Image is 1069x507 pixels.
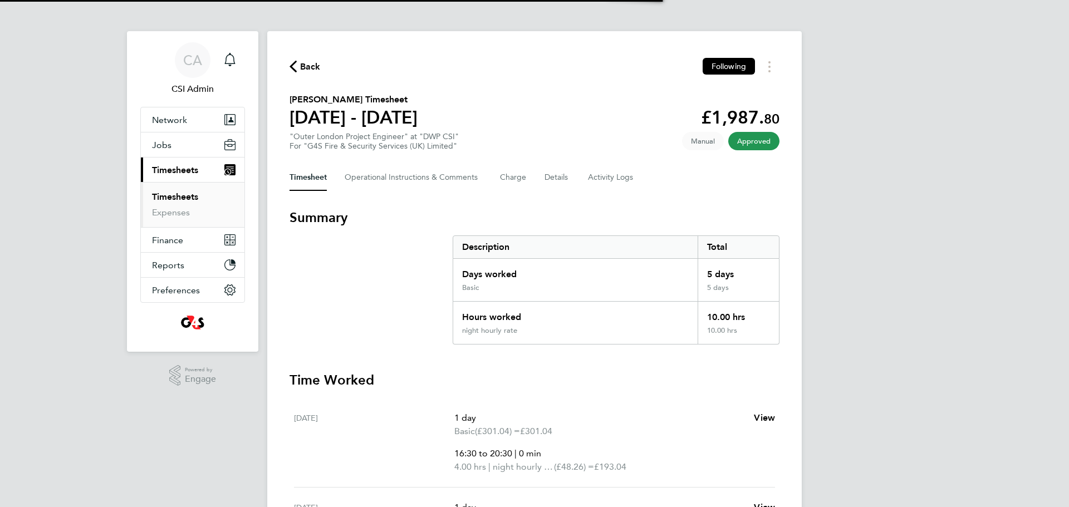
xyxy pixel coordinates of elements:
[712,61,746,71] span: Following
[698,283,779,301] div: 5 days
[152,207,190,218] a: Expenses
[520,426,552,436] span: £301.04
[545,164,570,191] button: Details
[127,31,258,352] nav: Main navigation
[140,314,245,332] a: Go to home page
[290,209,779,227] h3: Summary
[290,106,418,129] h1: [DATE] - [DATE]
[514,448,517,459] span: |
[764,111,779,127] span: 80
[488,461,491,472] span: |
[152,165,198,175] span: Timesheets
[290,60,321,73] button: Back
[462,326,517,335] div: night hourly rate
[290,164,327,191] button: Timesheet
[698,326,779,344] div: 10.00 hrs
[141,228,244,252] button: Finance
[453,236,698,258] div: Description
[290,132,459,151] div: "Outer London Project Engineer" at "DWP CSI"
[454,411,745,425] p: 1 day
[754,412,775,423] span: View
[345,164,482,191] button: Operational Instructions & Comments
[475,426,520,436] span: (£301.04) =
[152,115,187,125] span: Network
[454,448,512,459] span: 16:30 to 20:30
[141,157,244,182] button: Timesheets
[185,365,216,375] span: Powered by
[290,371,779,389] h3: Time Worked
[140,42,245,96] a: CACSI Admin
[519,448,541,459] span: 0 min
[140,82,245,96] span: CSI Admin
[682,132,724,150] span: This timesheet was manually created.
[183,53,202,67] span: CA
[500,164,527,191] button: Charge
[701,107,779,128] app-decimal: £1,987.
[141,182,244,227] div: Timesheets
[141,107,244,132] button: Network
[152,285,200,296] span: Preferences
[179,314,207,332] img: g4sssuk-logo-retina.png
[493,460,554,474] span: night hourly rate
[594,461,626,472] span: £193.04
[698,236,779,258] div: Total
[453,259,698,283] div: Days worked
[141,253,244,277] button: Reports
[300,60,321,73] span: Back
[152,235,183,245] span: Finance
[152,140,171,150] span: Jobs
[554,461,594,472] span: (£48.26) =
[290,141,459,151] div: For "G4S Fire & Security Services (UK) Limited"
[454,425,475,438] span: Basic
[698,259,779,283] div: 5 days
[454,461,486,472] span: 4.00 hrs
[169,365,217,386] a: Powered byEngage
[185,375,216,384] span: Engage
[152,260,184,270] span: Reports
[453,235,779,344] div: Summary
[141,278,244,302] button: Preferences
[294,411,454,474] div: [DATE]
[698,302,779,326] div: 10.00 hrs
[703,58,755,75] button: Following
[759,58,779,75] button: Timesheets Menu
[462,283,479,292] div: Basic
[290,93,418,106] h2: [PERSON_NAME] Timesheet
[588,164,635,191] button: Activity Logs
[754,411,775,425] a: View
[152,191,198,202] a: Timesheets
[728,132,779,150] span: This timesheet has been approved.
[141,132,244,157] button: Jobs
[453,302,698,326] div: Hours worked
